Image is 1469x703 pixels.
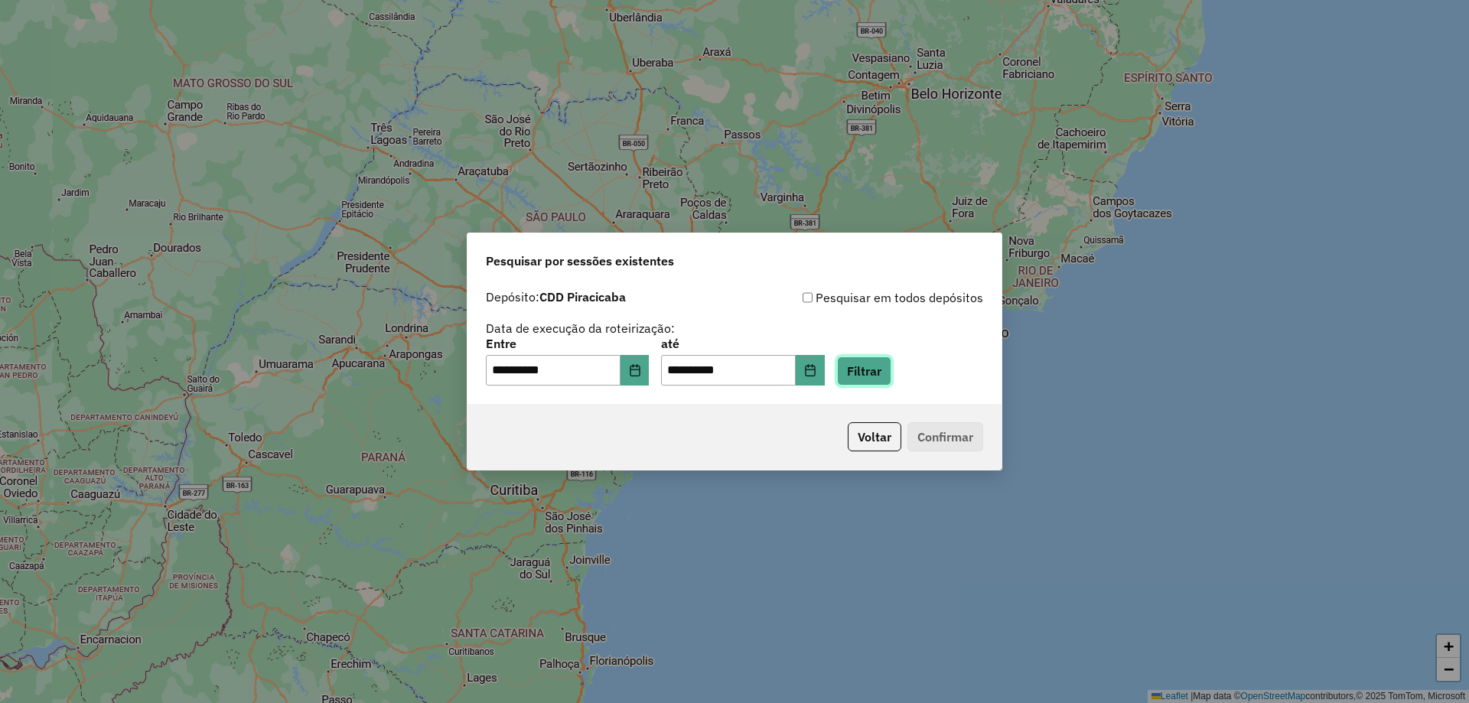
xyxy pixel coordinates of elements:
label: até [661,334,824,353]
span: Pesquisar por sessões existentes [486,252,674,270]
label: Data de execução da roteirização: [486,319,675,337]
button: Voltar [848,422,901,451]
button: Filtrar [837,356,891,386]
div: Pesquisar em todos depósitos [734,288,983,307]
strong: CDD Piracicaba [539,289,626,304]
label: Entre [486,334,649,353]
button: Choose Date [796,355,825,386]
button: Choose Date [620,355,650,386]
label: Depósito: [486,288,626,306]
